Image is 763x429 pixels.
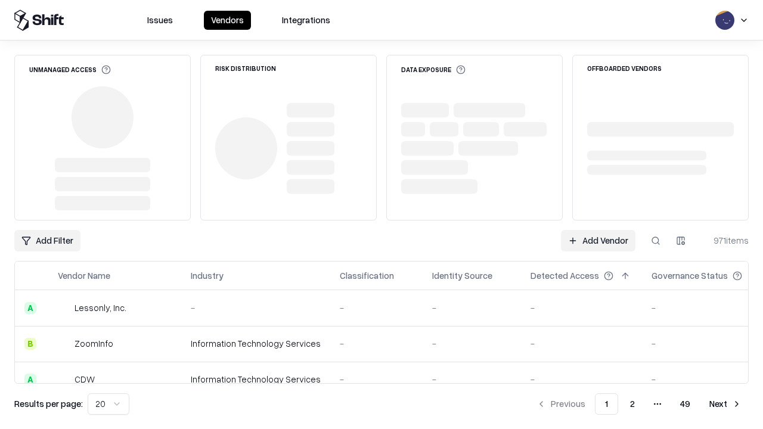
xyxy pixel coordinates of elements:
[671,393,700,415] button: 49
[652,373,761,386] div: -
[529,393,749,415] nav: pagination
[531,269,599,282] div: Detected Access
[75,337,113,350] div: ZoomInfo
[24,374,36,386] div: A
[587,65,662,71] div: Offboarded Vendors
[401,65,466,74] div: Data Exposure
[432,373,511,386] div: -
[432,269,492,282] div: Identity Source
[340,301,413,314] div: -
[191,373,321,386] div: Information Technology Services
[204,11,251,30] button: Vendors
[215,65,276,71] div: Risk Distribution
[531,373,632,386] div: -
[191,337,321,350] div: Information Technology Services
[275,11,337,30] button: Integrations
[702,393,749,415] button: Next
[340,269,394,282] div: Classification
[340,373,413,386] div: -
[58,269,110,282] div: Vendor Name
[140,11,180,30] button: Issues
[24,338,36,350] div: B
[531,337,632,350] div: -
[75,373,95,386] div: CDW
[652,269,728,282] div: Governance Status
[14,397,83,410] p: Results per page:
[432,301,511,314] div: -
[531,301,632,314] div: -
[652,337,761,350] div: -
[29,65,111,74] div: Unmanaged Access
[75,301,126,314] div: Lessonly, Inc.
[652,301,761,314] div: -
[432,337,511,350] div: -
[14,230,80,251] button: Add Filter
[621,393,644,415] button: 2
[24,302,36,314] div: A
[595,393,618,415] button: 1
[340,337,413,350] div: -
[191,301,321,314] div: -
[58,374,70,386] img: CDW
[58,338,70,350] img: ZoomInfo
[701,234,749,247] div: 971 items
[561,230,635,251] a: Add Vendor
[58,302,70,314] img: Lessonly, Inc.
[191,269,224,282] div: Industry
